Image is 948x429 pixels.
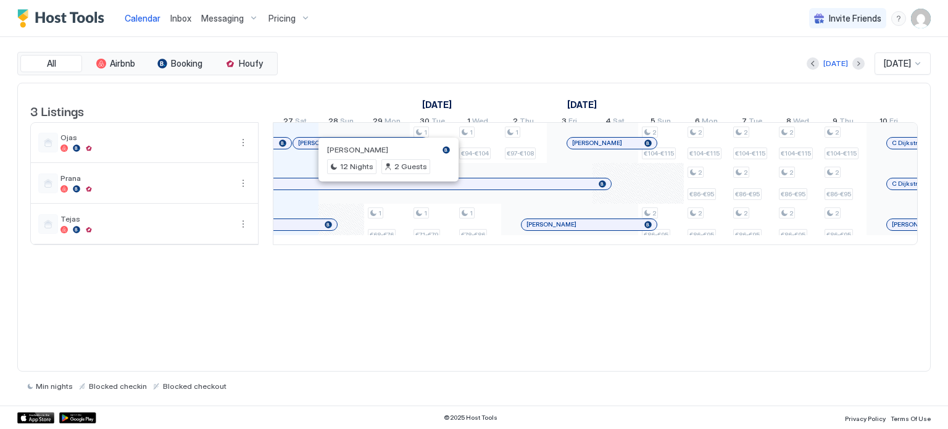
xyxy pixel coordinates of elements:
span: Wed [472,116,488,129]
span: Blocked checkout [163,381,227,391]
a: Inbox [170,12,191,25]
span: 6 [695,116,700,129]
span: Fri [568,116,577,129]
span: 1 [470,209,473,217]
span: 10 [879,116,888,129]
span: Privacy Policy [845,415,886,422]
span: Wed [793,116,809,129]
span: €78-€86 [461,231,485,239]
span: 1 [515,128,518,136]
span: 7 [742,116,747,129]
span: 5 [651,116,655,129]
span: €68-€76 [370,231,394,239]
span: 3 [562,116,567,129]
span: 1 [424,128,427,136]
a: October 9, 2025 [829,114,857,131]
span: [PERSON_NAME] [298,139,348,147]
span: €86-€95 [689,231,714,239]
span: Calendar [125,13,160,23]
button: More options [236,176,251,191]
button: Previous month [807,57,819,70]
a: Terms Of Use [891,411,931,424]
a: October 7, 2025 [739,114,765,131]
span: [PERSON_NAME] [327,145,388,154]
button: Next month [852,57,865,70]
a: Privacy Policy [845,411,886,424]
span: © 2025 Host Tools [444,414,497,422]
span: €86-€95 [689,190,714,198]
span: Blocked checkin [89,381,147,391]
span: €104-€115 [735,149,765,157]
span: 27 [283,116,293,129]
span: Sat [295,116,307,129]
span: Mon [702,116,718,129]
span: 4 [605,116,611,129]
a: September 29, 2025 [370,114,404,131]
span: €97-€108 [507,149,534,157]
span: Min nights [36,381,73,391]
a: Google Play Store [59,412,96,423]
button: More options [236,217,251,231]
span: 2 [744,209,747,217]
a: October 10, 2025 [876,114,901,131]
span: 28 [328,116,338,129]
span: Pricing [268,13,296,24]
span: 2 [789,169,793,177]
span: [PERSON_NAME] [572,139,622,147]
a: October 3, 2025 [559,114,580,131]
span: Fri [889,116,898,129]
span: €86-€95 [826,190,851,198]
span: 29 [373,116,383,129]
span: 1 [467,116,470,129]
span: 2 [513,116,518,129]
div: menu [236,217,251,231]
span: Tue [431,116,445,129]
span: Mon [385,116,401,129]
span: €86-€95 [644,231,668,239]
a: October 8, 2025 [783,114,812,131]
a: September 28, 2025 [325,114,357,131]
span: [PERSON_NAME] [526,220,576,228]
span: €94-€104 [461,149,489,157]
span: Messaging [201,13,244,24]
a: September 27, 2025 [280,114,310,131]
span: 2 Guests [394,161,427,172]
div: menu [236,176,251,191]
a: October 1, 2025 [564,96,600,114]
span: 2 [835,209,839,217]
span: €104-€115 [781,149,811,157]
div: [DATE] [823,58,848,69]
span: 2 [835,169,839,177]
a: October 4, 2025 [602,114,628,131]
span: Prana [60,173,231,183]
span: 12 Nights [340,161,373,172]
span: €104-€115 [826,149,857,157]
span: Airbnb [110,58,135,69]
a: October 1, 2025 [464,114,491,131]
a: App Store [17,412,54,423]
button: [DATE] [821,56,850,71]
span: €86-€95 [735,231,760,239]
span: €86-€95 [781,231,805,239]
span: 2 [744,128,747,136]
div: Host Tools Logo [17,9,110,28]
a: September 30, 2025 [417,114,448,131]
div: menu [891,11,906,26]
span: Terms Of Use [891,415,931,422]
span: 3 Listings [30,101,84,120]
a: October 6, 2025 [692,114,721,131]
span: Thu [520,116,534,129]
span: 2 [698,169,702,177]
a: September 12, 2025 [419,96,455,114]
span: 8 [786,116,791,129]
span: Houfy [239,58,263,69]
span: Ojas [60,133,231,142]
span: 2 [744,169,747,177]
span: €104-€115 [689,149,720,157]
span: 2 [698,128,702,136]
span: 1 [378,209,381,217]
span: 2 [698,209,702,217]
button: Airbnb [85,55,146,72]
span: Sat [613,116,625,129]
